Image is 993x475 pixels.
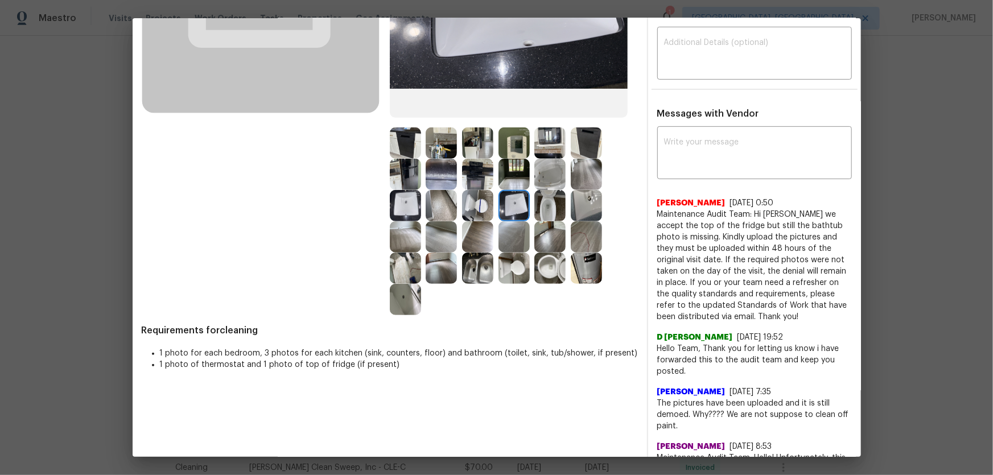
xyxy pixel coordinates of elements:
li: 1 photo of thermostat and 1 photo of top of fridge (if present) [160,359,638,370]
span: [DATE] 7:35 [730,388,772,396]
span: [PERSON_NAME] [657,197,726,209]
span: Hello Team, Thank you for letting us know i have forwarded this to the audit team and keep you po... [657,343,852,377]
span: The pictures have been uploaded and it is still demoed. Why???? We are not suppose to clean off p... [657,398,852,432]
span: [DATE] 19:52 [737,333,784,341]
span: [PERSON_NAME] [657,441,726,452]
span: D [PERSON_NAME] [657,332,733,343]
span: [PERSON_NAME] [657,386,726,398]
span: [DATE] 8:53 [730,443,772,451]
span: [DATE] 0:50 [730,199,774,207]
span: Messages with Vendor [657,109,759,118]
li: 1 photo for each bedroom, 3 photos for each kitchen (sink, counters, floor) and bathroom (toilet,... [160,348,638,359]
span: Maintenance Audit Team: Hi [PERSON_NAME] we accept the top of the fridge but still the bathtub ph... [657,209,852,323]
span: Requirements for cleaning [142,325,638,336]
